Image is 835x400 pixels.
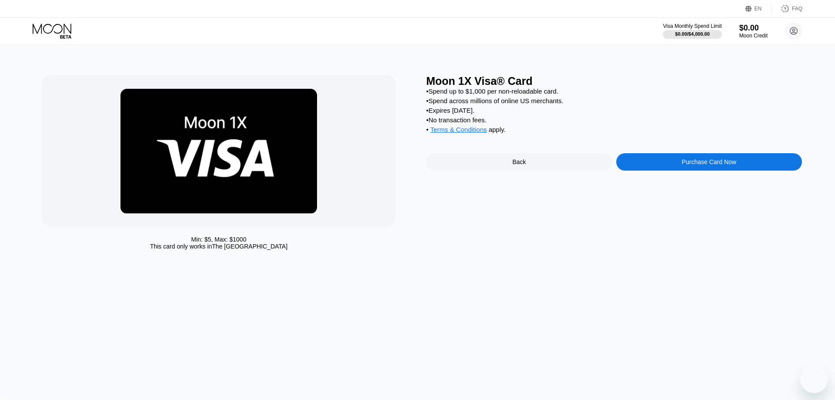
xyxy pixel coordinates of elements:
[430,126,487,135] div: Terms & Conditions
[755,6,762,12] div: EN
[191,236,247,243] div: Min: $ 5 , Max: $ 1000
[426,107,802,114] div: • Expires [DATE].
[426,75,802,87] div: Moon 1X Visa® Card
[675,31,710,37] div: $0.00 / $4,000.00
[739,24,768,33] div: $0.00
[682,158,736,165] div: Purchase Card Now
[426,126,802,135] div: • apply .
[739,33,768,39] div: Moon Credit
[739,24,768,39] div: $0.00Moon Credit
[800,365,828,393] iframe: Button to launch messaging window
[426,87,802,95] div: • Spend up to $1,000 per non-reloadable card.
[426,153,612,171] div: Back
[616,153,802,171] div: Purchase Card Now
[426,97,802,104] div: • Spend across millions of online US merchants.
[426,116,802,124] div: • No transaction fees.
[150,243,287,250] div: This card only works in The [GEOGRAPHIC_DATA]
[663,23,721,39] div: Visa Monthly Spend Limit$0.00/$4,000.00
[745,4,772,13] div: EN
[792,6,802,12] div: FAQ
[772,4,802,13] div: FAQ
[663,23,721,29] div: Visa Monthly Spend Limit
[430,126,487,133] span: Terms & Conditions
[512,158,526,165] div: Back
